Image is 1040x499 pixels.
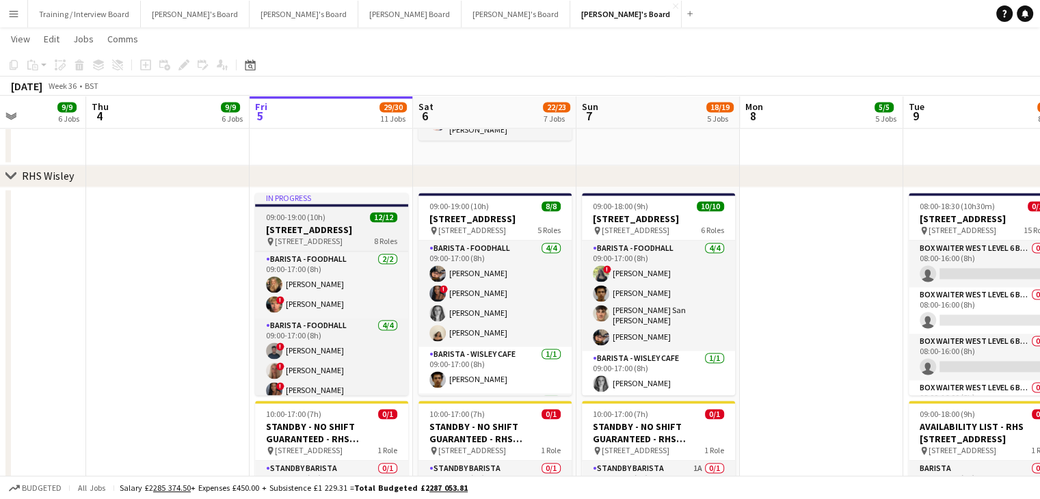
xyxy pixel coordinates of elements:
[707,113,733,124] div: 5 Jobs
[920,201,995,211] span: 08:00-18:30 (10h30m)
[221,102,240,112] span: 9/9
[416,108,434,124] span: 6
[582,193,735,395] app-job-card: 09:00-18:00 (9h)10/10[STREET_ADDRESS] [STREET_ADDRESS]6 RolesBarista - Foodhall4/409:00-17:00 (8h...
[537,225,561,235] span: 5 Roles
[570,1,682,27] button: [PERSON_NAME]'s Board
[438,445,506,455] span: [STREET_ADDRESS]
[11,79,42,93] div: [DATE]
[7,481,64,496] button: Budgeted
[22,169,74,183] div: RHS Wisley
[255,252,408,318] app-card-role: Barista - Foodhall2/209:00-17:00 (8h)[PERSON_NAME]![PERSON_NAME]
[250,1,358,27] button: [PERSON_NAME]'s Board
[38,30,65,48] a: Edit
[5,30,36,48] a: View
[378,409,397,419] span: 0/1
[418,241,572,347] app-card-role: Barista - Foodhall4/409:00-17:00 (8h)[PERSON_NAME]![PERSON_NAME][PERSON_NAME][PERSON_NAME]
[85,81,98,91] div: BST
[418,193,572,395] app-job-card: 09:00-19:00 (10h)8/8[STREET_ADDRESS] [STREET_ADDRESS]5 RolesBarista - Foodhall4/409:00-17:00 (8h)...
[120,483,468,493] div: Salary £2 + Expenses £450.00 + Subsistence £1 229.31 =
[743,108,763,124] span: 8
[920,409,975,419] span: 09:00-18:00 (9h)
[705,409,724,419] span: 0/1
[275,236,343,246] span: [STREET_ADDRESS]
[90,108,109,124] span: 4
[582,351,735,397] app-card-role: Barista - Wisley Cafe1/109:00-17:00 (8h)[PERSON_NAME]
[153,483,191,493] tcxspan: Call 285 374.50 via 3CX
[57,102,77,112] span: 9/9
[704,445,724,455] span: 1 Role
[544,113,570,124] div: 7 Jobs
[701,225,724,235] span: 6 Roles
[418,100,434,113] span: Sat
[429,483,468,493] tcxspan: Call 287 053.81 via 3CX
[73,33,94,45] span: Jobs
[141,1,250,27] button: [PERSON_NAME]'s Board
[276,382,284,390] span: !
[418,420,572,445] h3: STANDBY - NO SHIFT GUARANTEED - RHS [STREET_ADDRESS]
[266,409,321,419] span: 10:00-17:00 (7h)
[28,1,141,27] button: Training / Interview Board
[602,445,669,455] span: [STREET_ADDRESS]
[276,296,284,304] span: !
[593,201,648,211] span: 09:00-18:00 (9h)
[875,113,896,124] div: 5 Jobs
[602,225,669,235] span: [STREET_ADDRESS]
[266,212,325,222] span: 09:00-19:00 (10h)
[255,100,267,113] span: Fri
[875,102,894,112] span: 5/5
[255,193,408,204] div: In progress
[377,445,397,455] span: 1 Role
[542,201,561,211] span: 8/8
[929,445,996,455] span: [STREET_ADDRESS]
[603,265,611,273] span: !
[45,81,79,91] span: Week 36
[255,318,408,424] app-card-role: Barista - Foodhall4/409:00-17:00 (8h)![PERSON_NAME]![PERSON_NAME]![PERSON_NAME]
[276,362,284,370] span: !
[697,201,724,211] span: 10/10
[222,113,243,124] div: 6 Jobs
[374,236,397,246] span: 8 Roles
[929,225,996,235] span: [STREET_ADDRESS]
[276,342,284,351] span: !
[909,100,924,113] span: Tue
[429,201,489,211] span: 09:00-19:00 (10h)
[107,33,138,45] span: Comms
[582,420,735,445] h3: STANDBY - NO SHIFT GUARANTEED - RHS [STREET_ADDRESS]
[255,420,408,445] h3: STANDBY - NO SHIFT GUARANTEED - RHS [STREET_ADDRESS]
[380,113,406,124] div: 11 Jobs
[429,409,485,419] span: 10:00-17:00 (7h)
[593,409,648,419] span: 10:00-17:00 (7h)
[543,102,570,112] span: 22/23
[58,113,79,124] div: 6 Jobs
[462,1,570,27] button: [PERSON_NAME]'s Board
[44,33,59,45] span: Edit
[706,102,734,112] span: 18/19
[75,483,108,493] span: All jobs
[745,100,763,113] span: Mon
[370,212,397,222] span: 12/12
[580,108,598,124] span: 7
[255,193,408,395] app-job-card: In progress09:00-19:00 (10h)12/12[STREET_ADDRESS] [STREET_ADDRESS]8 RolesBarista - Foodhall2/209:...
[582,241,735,351] app-card-role: Barista - Foodhall4/409:00-17:00 (8h)![PERSON_NAME][PERSON_NAME][PERSON_NAME] San [PERSON_NAME][P...
[440,285,448,293] span: !
[582,213,735,225] h3: [STREET_ADDRESS]
[102,30,144,48] a: Comms
[541,445,561,455] span: 1 Role
[358,1,462,27] button: [PERSON_NAME] Board
[907,108,924,124] span: 9
[379,102,407,112] span: 29/30
[255,224,408,236] h3: [STREET_ADDRESS]
[22,483,62,493] span: Budgeted
[418,347,572,393] app-card-role: Barista - Wisley Cafe1/109:00-17:00 (8h)[PERSON_NAME]
[354,483,468,493] span: Total Budgeted £2
[68,30,99,48] a: Jobs
[275,445,343,455] span: [STREET_ADDRESS]
[92,100,109,113] span: Thu
[418,213,572,225] h3: [STREET_ADDRESS]
[438,225,506,235] span: [STREET_ADDRESS]
[542,409,561,419] span: 0/1
[253,108,267,124] span: 5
